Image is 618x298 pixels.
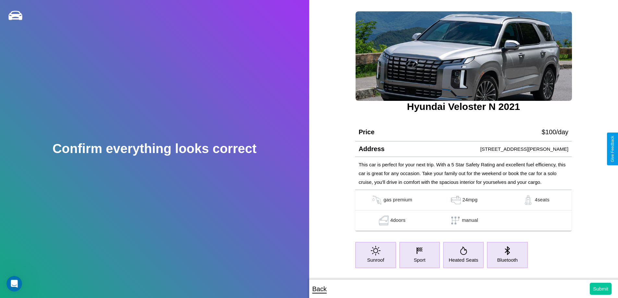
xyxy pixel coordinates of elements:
[462,195,478,205] p: 24 mpg
[522,195,535,205] img: gas
[6,276,22,292] iframe: Intercom live chat
[367,256,384,264] p: Sunroof
[610,136,615,162] div: Give Feedback
[462,216,478,225] p: manual
[355,101,572,112] h3: Hyundai Veloster N 2021
[355,190,572,231] table: simple table
[370,195,383,205] img: gas
[358,128,374,136] h4: Price
[377,216,390,225] img: gas
[390,216,406,225] p: 4 doors
[449,256,478,264] p: Heated Seats
[590,283,612,295] button: Submit
[383,195,412,205] p: gas premium
[449,195,462,205] img: gas
[312,283,327,295] p: Back
[542,126,568,138] p: $ 100 /day
[480,145,568,153] p: [STREET_ADDRESS][PERSON_NAME]
[535,195,549,205] p: 4 seats
[358,145,384,153] h4: Address
[358,160,568,186] p: This car is perfect for your next trip. With a 5 Star Safety Rating and excellent fuel efficiency...
[53,141,257,156] h2: Confirm everything looks correct
[497,256,517,264] p: Bluetooth
[414,256,425,264] p: Sport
